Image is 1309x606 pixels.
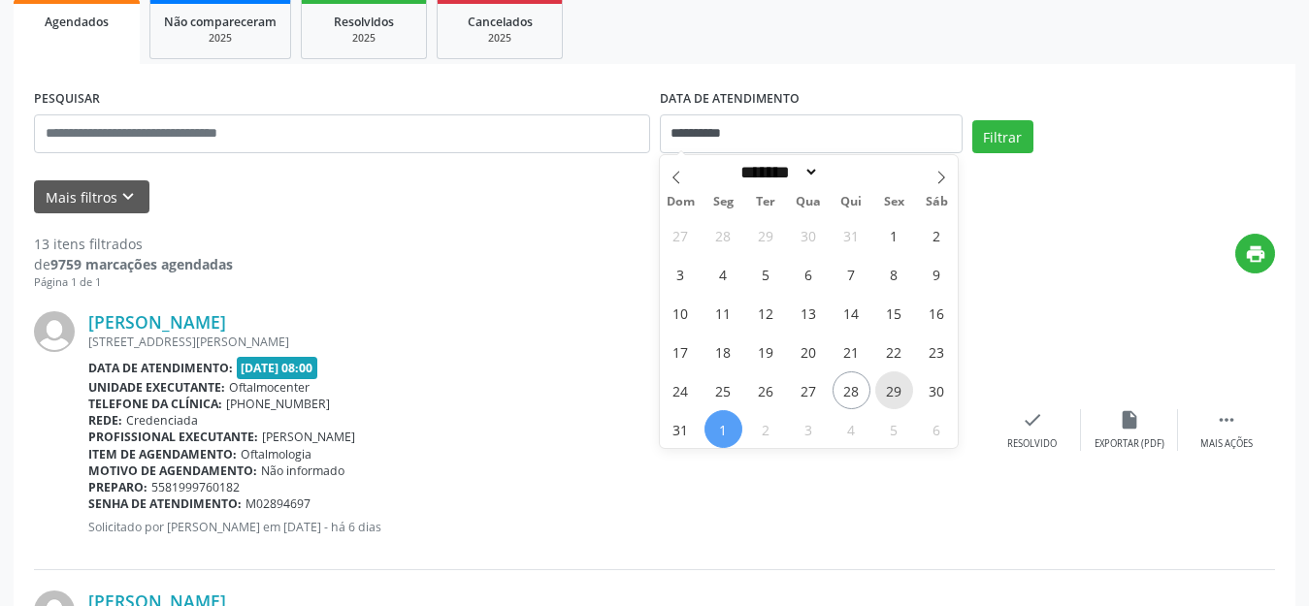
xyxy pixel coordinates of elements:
[790,371,828,409] span: Agosto 27, 2025
[918,333,956,370] span: Agosto 23, 2025
[229,379,310,396] span: Oftalmocenter
[45,14,109,30] span: Agendados
[1022,409,1043,431] i: check
[88,519,984,535] p: Solicitado por [PERSON_NAME] em [DATE] - há 6 dias
[245,495,311,512] span: M02894697
[237,357,318,379] span: [DATE] 08:00
[1200,437,1253,451] div: Mais ações
[164,31,277,46] div: 2025
[744,196,787,208] span: Ter
[662,216,700,254] span: Julho 27, 2025
[918,371,956,409] span: Agosto 30, 2025
[88,311,226,333] a: [PERSON_NAME]
[34,234,233,254] div: 13 itens filtrados
[1119,409,1140,431] i: insert_drive_file
[662,371,700,409] span: Agosto 24, 2025
[88,360,233,376] b: Data de atendimento:
[833,371,870,409] span: Agosto 28, 2025
[151,479,240,495] span: 5581999760182
[88,479,147,495] b: Preparo:
[88,334,984,350] div: [STREET_ADDRESS][PERSON_NAME]
[704,333,742,370] span: Agosto 18, 2025
[88,429,258,445] b: Profissional executante:
[1216,409,1237,431] i: 
[790,255,828,293] span: Agosto 6, 2025
[88,462,257,479] b: Motivo de agendamento:
[662,410,700,448] span: Agosto 31, 2025
[1245,243,1266,265] i: print
[704,216,742,254] span: Julho 28, 2025
[704,294,742,332] span: Agosto 11, 2025
[833,255,870,293] span: Agosto 7, 2025
[164,14,277,30] span: Não compareceram
[872,196,915,208] span: Sex
[262,429,355,445] span: [PERSON_NAME]
[833,333,870,370] span: Agosto 21, 2025
[261,462,344,479] span: Não informado
[660,84,800,114] label: DATA DE ATENDIMENTO
[918,410,956,448] span: Setembro 6, 2025
[662,333,700,370] span: Agosto 17, 2025
[833,216,870,254] span: Julho 31, 2025
[735,162,820,182] select: Month
[451,31,548,46] div: 2025
[790,333,828,370] span: Agosto 20, 2025
[875,371,913,409] span: Agosto 29, 2025
[662,294,700,332] span: Agosto 10, 2025
[747,216,785,254] span: Julho 29, 2025
[660,196,703,208] span: Dom
[819,162,883,182] input: Year
[88,446,237,462] b: Item de agendamento:
[1007,437,1057,451] div: Resolvido
[34,84,100,114] label: PESQUISAR
[34,254,233,274] div: de
[875,410,913,448] span: Setembro 5, 2025
[468,14,533,30] span: Cancelados
[747,255,785,293] span: Agosto 5, 2025
[787,196,830,208] span: Qua
[747,294,785,332] span: Agosto 12, 2025
[1235,234,1275,273] button: print
[50,255,233,273] strong: 9759 marcações agendadas
[833,410,870,448] span: Setembro 4, 2025
[704,255,742,293] span: Agosto 4, 2025
[126,412,198,429] span: Credenciada
[34,274,233,291] div: Página 1 de 1
[315,31,412,46] div: 2025
[875,333,913,370] span: Agosto 22, 2025
[830,196,872,208] span: Qui
[704,410,742,448] span: Setembro 1, 2025
[915,196,958,208] span: Sáb
[833,294,870,332] span: Agosto 14, 2025
[88,412,122,429] b: Rede:
[918,255,956,293] span: Agosto 9, 2025
[918,216,956,254] span: Agosto 2, 2025
[790,294,828,332] span: Agosto 13, 2025
[34,311,75,352] img: img
[226,396,330,412] span: [PHONE_NUMBER]
[117,186,139,207] i: keyboard_arrow_down
[34,180,149,214] button: Mais filtroskeyboard_arrow_down
[704,371,742,409] span: Agosto 25, 2025
[790,410,828,448] span: Setembro 3, 2025
[875,294,913,332] span: Agosto 15, 2025
[875,255,913,293] span: Agosto 8, 2025
[334,14,394,30] span: Resolvidos
[918,294,956,332] span: Agosto 16, 2025
[88,396,222,412] b: Telefone da clínica:
[241,446,311,462] span: Oftalmologia
[702,196,744,208] span: Seg
[88,495,242,512] b: Senha de atendimento:
[747,410,785,448] span: Setembro 2, 2025
[88,379,225,396] b: Unidade executante:
[1095,437,1164,451] div: Exportar (PDF)
[747,371,785,409] span: Agosto 26, 2025
[972,120,1033,153] button: Filtrar
[790,216,828,254] span: Julho 30, 2025
[875,216,913,254] span: Agosto 1, 2025
[662,255,700,293] span: Agosto 3, 2025
[747,333,785,370] span: Agosto 19, 2025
